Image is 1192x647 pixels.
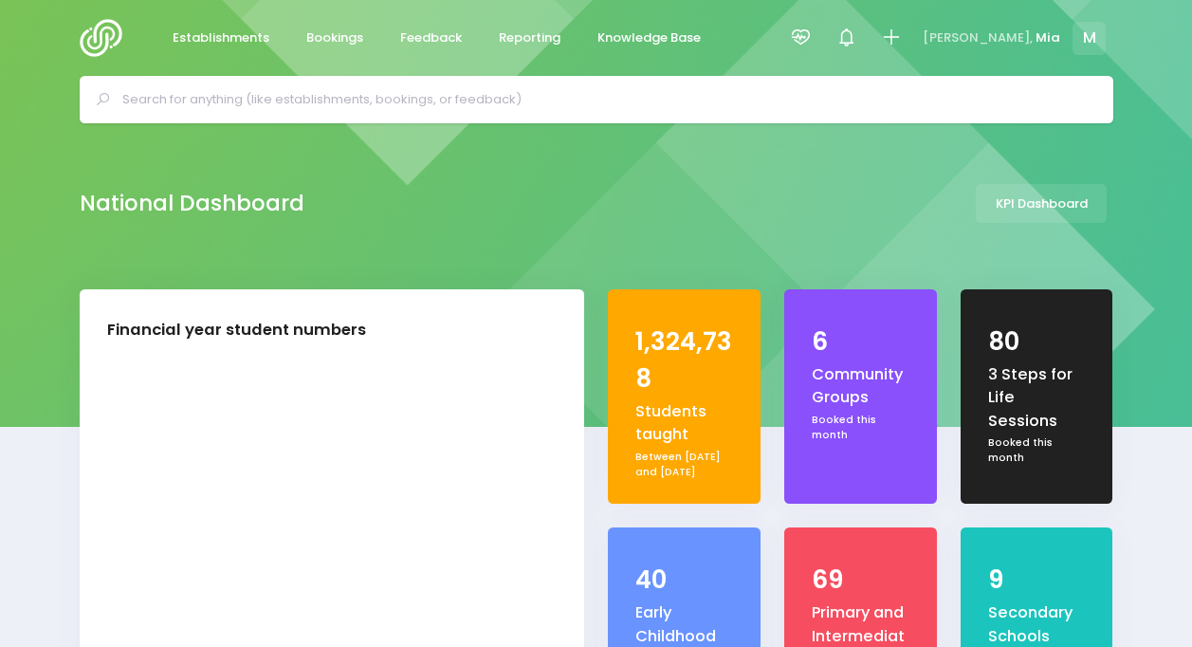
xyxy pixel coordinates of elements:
[157,20,285,57] a: Establishments
[988,323,1085,360] div: 80
[80,191,304,216] h2: National Dashboard
[499,28,560,47] span: Reporting
[80,19,134,57] img: Logo
[988,562,1085,599] div: 9
[635,562,732,599] div: 40
[582,20,717,57] a: Knowledge Base
[597,28,701,47] span: Knowledge Base
[1073,22,1106,55] span: M
[812,363,908,410] div: Community Groups
[1036,28,1060,47] span: Mia
[306,28,363,47] span: Bookings
[976,184,1107,223] a: KPI Dashboard
[400,28,462,47] span: Feedback
[635,450,732,479] div: Between [DATE] and [DATE]
[988,363,1085,433] div: 3 Steps for Life Sessions
[988,435,1085,465] div: Booked this month
[635,323,732,397] div: 1,324,738
[812,413,908,442] div: Booked this month
[812,562,908,599] div: 69
[173,28,269,47] span: Establishments
[107,319,366,342] div: Financial year student numbers
[122,85,1087,114] input: Search for anything (like establishments, bookings, or feedback)
[812,323,908,360] div: 6
[484,20,577,57] a: Reporting
[291,20,379,57] a: Bookings
[385,20,478,57] a: Feedback
[635,400,732,447] div: Students taught
[923,28,1033,47] span: [PERSON_NAME],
